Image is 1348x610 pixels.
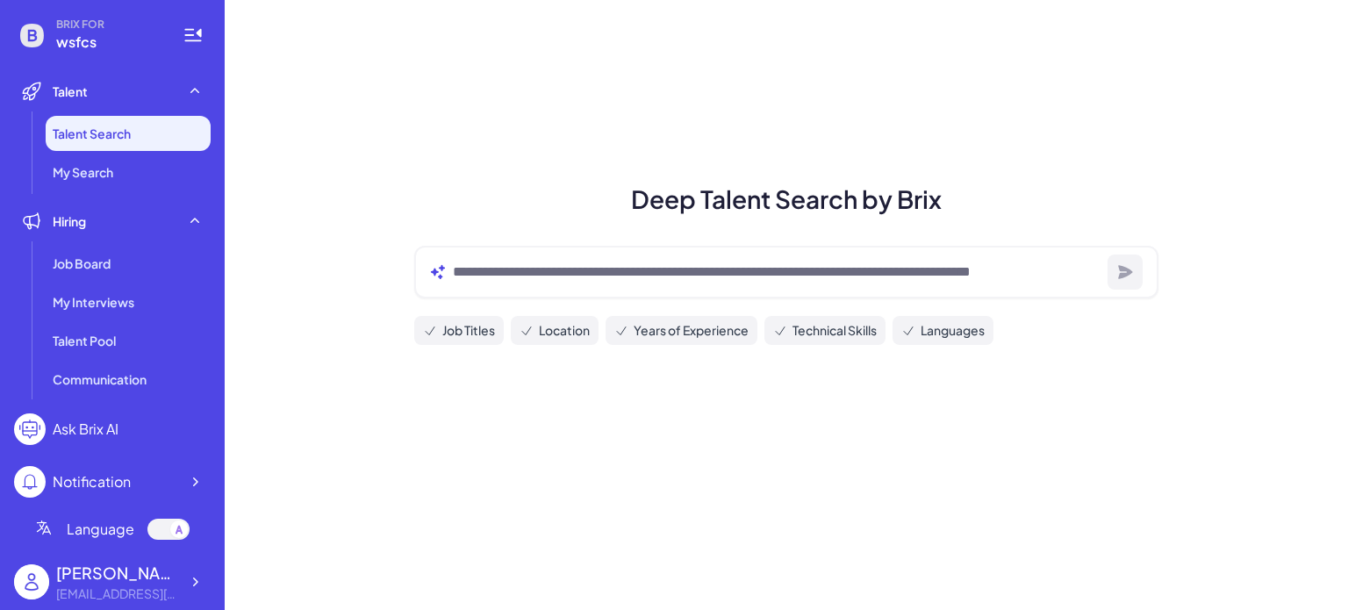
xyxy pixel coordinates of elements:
span: My Interviews [53,293,134,311]
span: Job Board [53,255,111,272]
span: Communication [53,370,147,388]
span: Talent Pool [53,332,116,349]
h1: Deep Talent Search by Brix [393,181,1179,218]
span: Languages [921,321,985,340]
span: Job Titles [442,321,495,340]
span: BRIX FOR [56,18,161,32]
img: user_logo.png [14,564,49,599]
div: Notification [53,471,131,492]
span: Hiring [53,212,86,230]
span: My Search [53,163,113,181]
div: delapp [56,561,179,585]
div: freichdelapp@wsfcs.k12.nc.us [56,585,179,603]
span: Location [539,321,590,340]
span: Talent [53,83,88,100]
div: Ask Brix AI [53,419,118,440]
span: Language [67,519,134,540]
span: Technical Skills [792,321,877,340]
span: Talent Search [53,125,131,142]
span: wsfcs [56,32,161,53]
span: Years of Experience [634,321,749,340]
